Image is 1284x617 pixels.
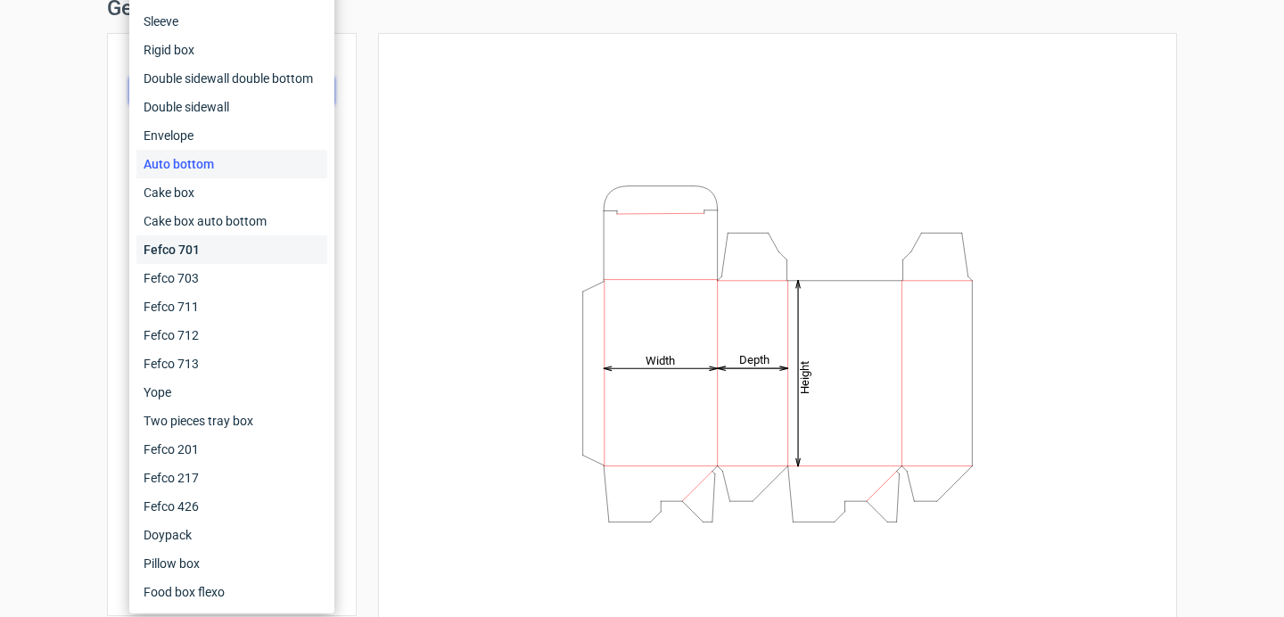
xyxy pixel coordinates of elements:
[136,578,327,606] div: Food box flexo
[136,235,327,264] div: Fefco 701
[136,292,327,321] div: Fefco 711
[136,121,327,150] div: Envelope
[136,178,327,207] div: Cake box
[136,264,327,292] div: Fefco 703
[136,7,327,36] div: Sleeve
[136,350,327,378] div: Fefco 713
[136,64,327,93] div: Double sidewall double bottom
[136,492,327,521] div: Fefco 426
[136,93,327,121] div: Double sidewall
[136,378,327,407] div: Yope
[136,36,327,64] div: Rigid box
[136,464,327,492] div: Fefco 217
[798,360,811,393] tspan: Height
[136,521,327,549] div: Doypack
[136,207,327,235] div: Cake box auto bottom
[136,407,327,435] div: Two pieces tray box
[136,150,327,178] div: Auto bottom
[136,549,327,578] div: Pillow box
[136,435,327,464] div: Fefco 201
[136,321,327,350] div: Fefco 712
[646,353,675,366] tspan: Width
[739,353,770,366] tspan: Depth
